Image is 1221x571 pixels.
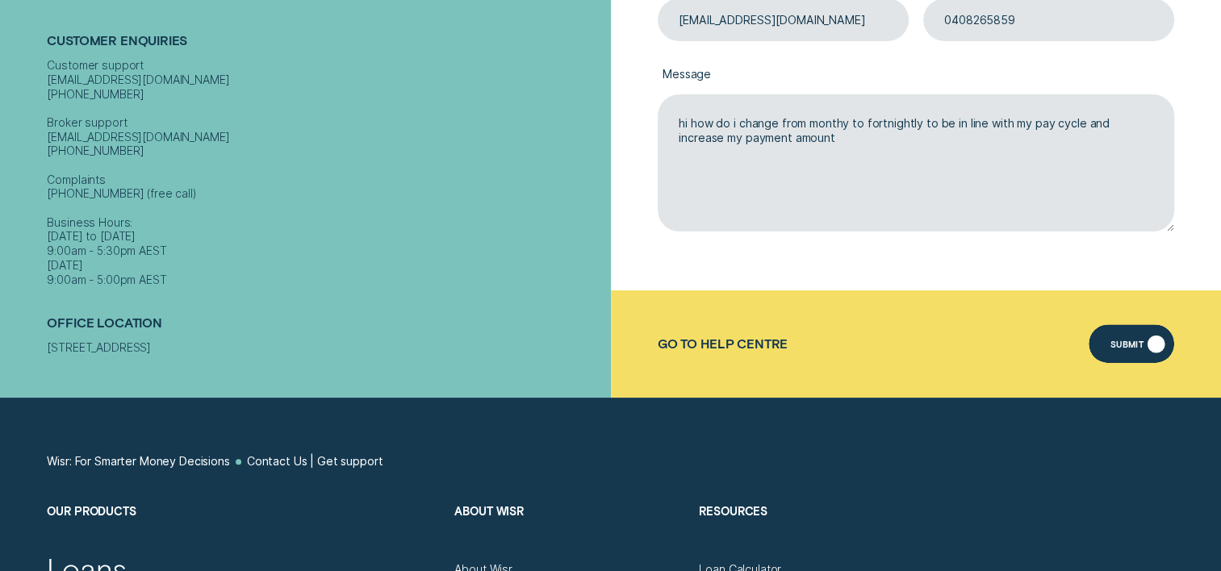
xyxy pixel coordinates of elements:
h2: About Wisr [454,504,684,562]
h2: Customer Enquiries [47,32,603,58]
a: Contact Us | Get support [247,454,383,469]
div: [STREET_ADDRESS] [47,340,603,355]
textarea: hi how do i change from monthy to fortnightly to be in line with my pay cycle and increase my pay... [658,94,1174,231]
label: Message [658,56,1174,95]
h2: Resources [699,504,929,562]
a: Go to Help Centre [658,336,788,351]
button: Submit [1089,324,1174,363]
a: Wisr: For Smarter Money Decisions [47,454,229,469]
h2: Our Products [47,504,440,562]
div: Customer support [EMAIL_ADDRESS][DOMAIN_NAME] [PHONE_NUMBER] Broker support [EMAIL_ADDRESS][DOMAI... [47,58,603,286]
h2: Office Location [47,315,603,340]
